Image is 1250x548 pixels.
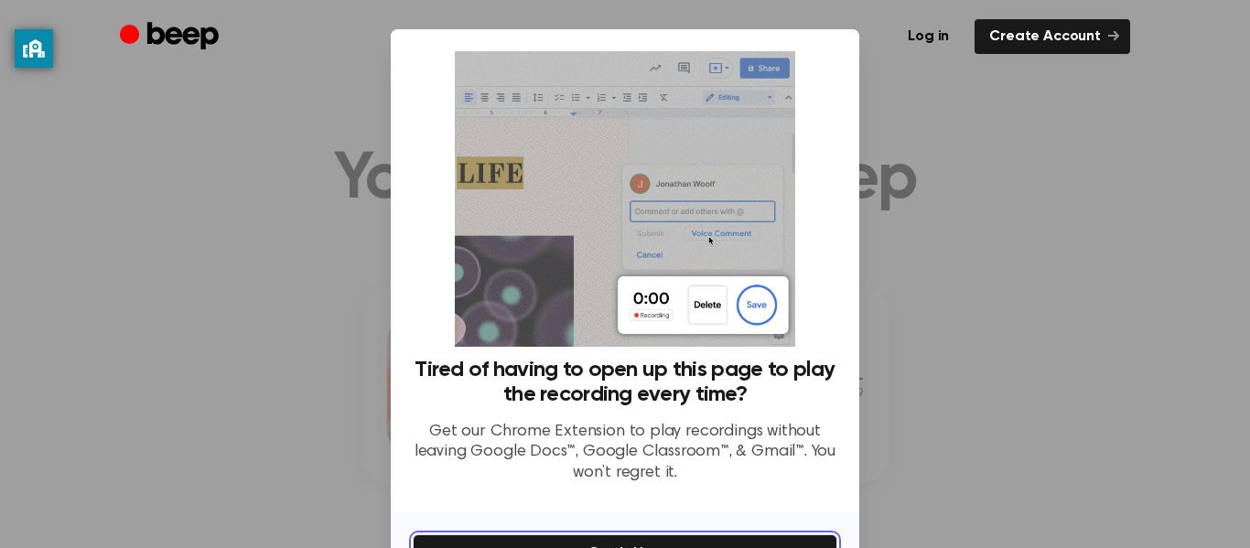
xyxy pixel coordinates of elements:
[413,422,837,484] p: Get our Chrome Extension to play recordings without leaving Google Docs™, Google Classroom™, & Gm...
[975,19,1130,54] a: Create Account
[15,29,53,68] button: privacy banner
[455,51,794,347] img: Beep extension in action
[120,19,223,55] a: Beep
[893,19,964,54] a: Log in
[413,358,837,407] h3: Tired of having to open up this page to play the recording every time?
